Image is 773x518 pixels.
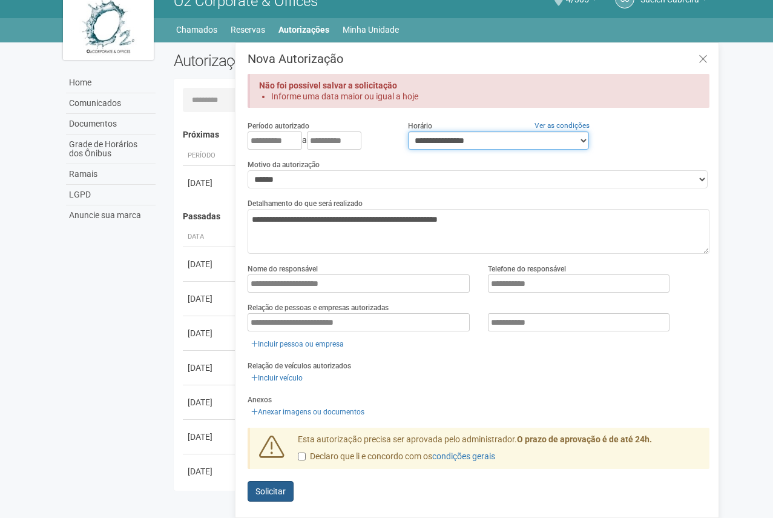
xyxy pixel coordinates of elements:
div: [DATE] [188,177,232,189]
label: Nome do responsável [248,264,318,274]
label: Relação de veículos autorizados [248,360,351,371]
div: [DATE] [188,396,232,408]
h2: Autorizações [174,51,433,70]
a: Autorizações [278,21,329,38]
strong: Não foi possível salvar a solicitação [259,81,397,90]
label: Telefone do responsável [488,264,566,274]
label: Período autorizado [248,121,309,131]
a: Documentos [66,114,156,134]
a: Incluir pessoa ou empresa [248,337,347,351]
label: Detalhamento do que será realizado [248,198,363,209]
a: Ver as condições [535,121,590,130]
th: Período [183,146,237,166]
a: Ramais [66,164,156,185]
label: Horário [408,121,432,131]
strong: O prazo de aprovação é de até 24h. [517,434,652,444]
label: Relação de pessoas e empresas autorizadas [248,302,389,313]
div: [DATE] [188,293,232,305]
div: [DATE] [188,465,232,477]
input: Declaro que li e concordo com oscondições gerais [298,453,306,460]
a: Anexar imagens ou documentos [248,405,368,419]
a: Grade de Horários dos Ônibus [66,134,156,164]
a: Minha Unidade [343,21,399,38]
div: [DATE] [188,258,232,270]
label: Anexos [248,394,272,405]
h3: Nova Autorização [248,53,709,65]
h4: Próximas [183,130,702,139]
a: Reservas [231,21,265,38]
a: Incluir veículo [248,371,306,385]
a: Anuncie sua marca [66,205,156,225]
h4: Passadas [183,212,702,221]
span: Solicitar [255,486,286,496]
button: Solicitar [248,481,294,502]
div: [DATE] [188,362,232,374]
th: Data [183,227,237,247]
div: Esta autorização precisa ser aprovada pelo administrador. [289,434,710,469]
a: Home [66,73,156,93]
a: LGPD [66,185,156,205]
a: condições gerais [432,451,495,461]
div: [DATE] [188,431,232,443]
a: Chamados [176,21,217,38]
div: [DATE] [188,327,232,339]
a: Comunicados [66,93,156,114]
div: a [248,131,389,150]
li: Informe uma data maior ou igual a hoje [271,91,688,102]
label: Motivo da autorização [248,159,320,170]
label: Declaro que li e concordo com os [298,451,495,463]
